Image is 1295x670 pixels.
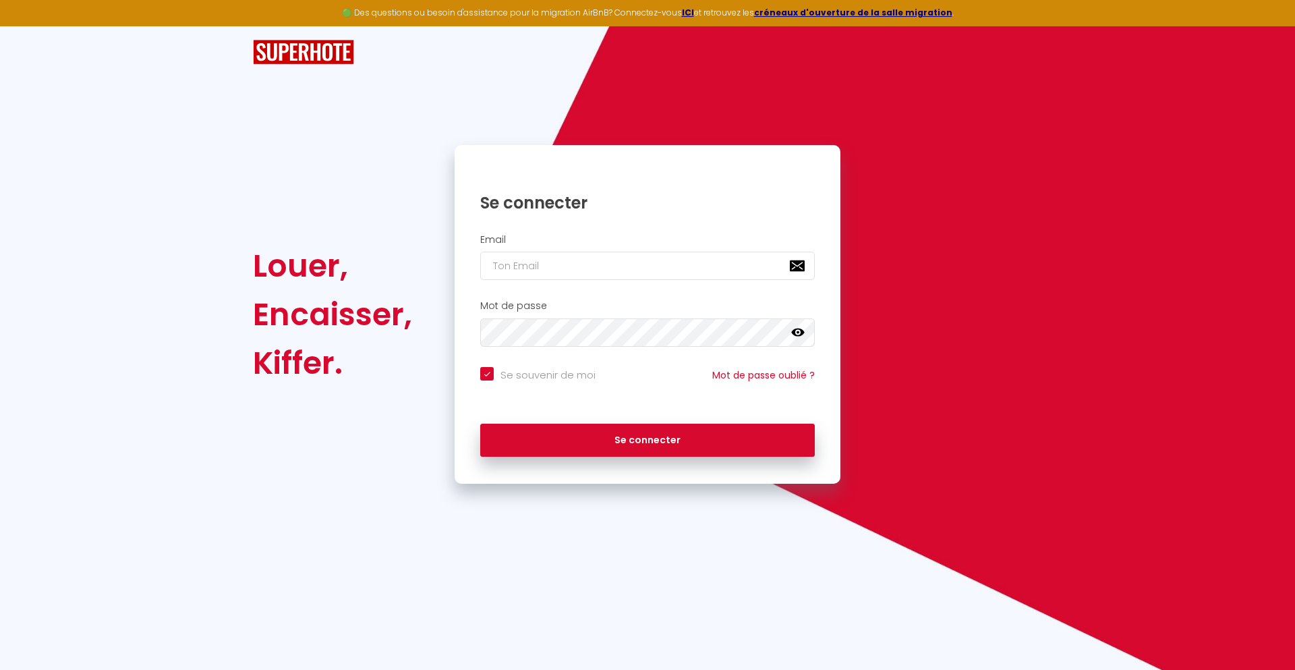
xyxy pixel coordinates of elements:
[253,290,412,339] div: Encaisser,
[682,7,694,18] a: ICI
[480,424,815,457] button: Se connecter
[480,192,815,213] h1: Se connecter
[480,234,815,246] h2: Email
[480,300,815,312] h2: Mot de passe
[712,368,815,382] a: Mot de passe oublié ?
[480,252,815,280] input: Ton Email
[253,242,412,290] div: Louer,
[754,7,952,18] a: créneaux d'ouverture de la salle migration
[253,40,354,65] img: SuperHote logo
[253,339,412,387] div: Kiffer.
